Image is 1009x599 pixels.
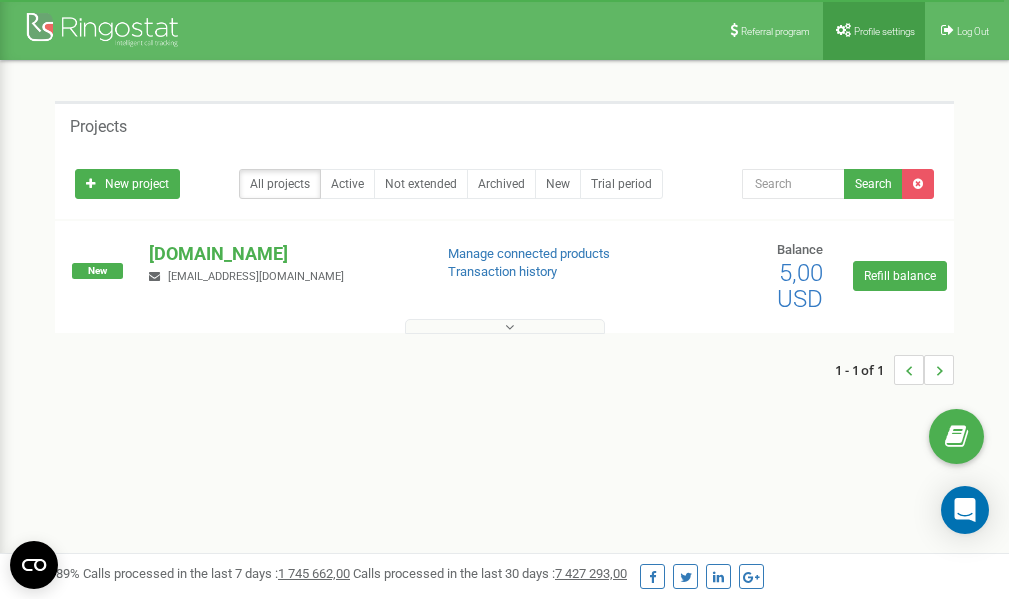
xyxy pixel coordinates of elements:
a: Trial period [580,169,663,199]
span: Calls processed in the last 30 days : [353,566,627,581]
span: Calls processed in the last 7 days : [83,566,350,581]
span: Referral program [741,26,810,37]
a: Active [320,169,375,199]
a: Refill balance [853,261,947,291]
nav: ... [835,335,954,405]
u: 1 745 662,00 [278,566,350,581]
a: Manage connected products [448,246,610,261]
u: 7 427 293,00 [555,566,627,581]
input: Search [742,169,845,199]
span: [EMAIL_ADDRESS][DOMAIN_NAME] [168,270,344,283]
a: Archived [467,169,536,199]
a: New [535,169,581,199]
a: Transaction history [448,264,557,279]
button: Search [844,169,903,199]
div: Open Intercom Messenger [941,486,989,534]
span: Balance [777,242,823,257]
button: Open CMP widget [10,541,58,589]
h5: Projects [70,118,127,136]
a: Not extended [374,169,468,199]
span: Profile settings [854,26,915,37]
span: New [72,263,123,279]
p: [DOMAIN_NAME] [149,241,415,267]
a: All projects [239,169,321,199]
span: Log Out [957,26,989,37]
a: New project [75,169,180,199]
span: 1 - 1 of 1 [835,355,894,385]
span: 5,00 USD [777,259,823,313]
